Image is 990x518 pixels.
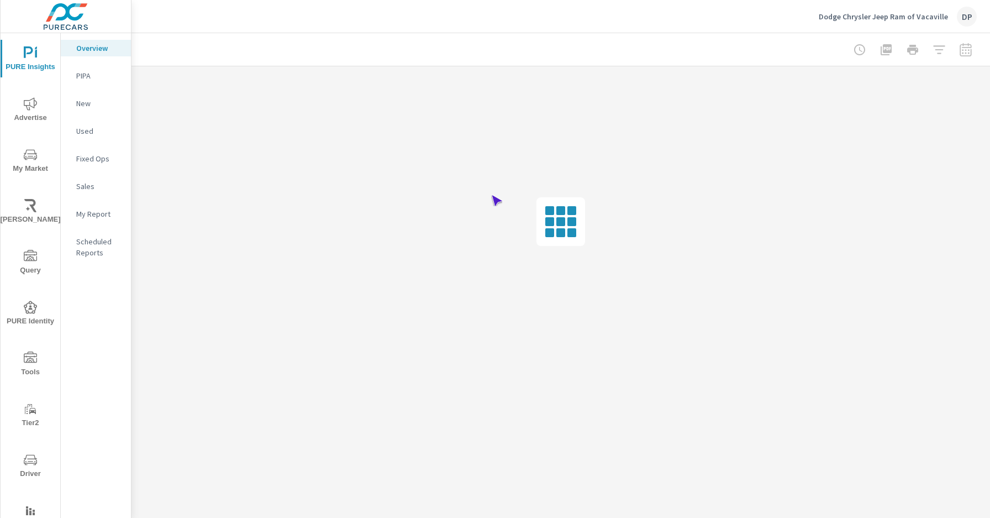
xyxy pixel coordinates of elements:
[61,95,131,112] div: New
[76,236,122,258] p: Scheduled Reports
[76,43,122,54] p: Overview
[4,199,57,226] span: [PERSON_NAME]
[4,352,57,379] span: Tools
[61,67,131,84] div: PIPA
[76,125,122,137] p: Used
[76,98,122,109] p: New
[76,208,122,219] p: My Report
[4,402,57,430] span: Tier2
[61,206,131,222] div: My Report
[957,7,977,27] div: DP
[61,233,131,261] div: Scheduled Reports
[61,150,131,167] div: Fixed Ops
[819,12,948,22] p: Dodge Chrysler Jeep Ram of Vacaville
[61,178,131,195] div: Sales
[4,97,57,124] span: Advertise
[76,70,122,81] p: PIPA
[76,153,122,164] p: Fixed Ops
[4,46,57,74] span: PURE Insights
[4,453,57,480] span: Driver
[61,123,131,139] div: Used
[4,250,57,277] span: Query
[76,181,122,192] p: Sales
[61,40,131,56] div: Overview
[4,148,57,175] span: My Market
[4,301,57,328] span: PURE Identity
